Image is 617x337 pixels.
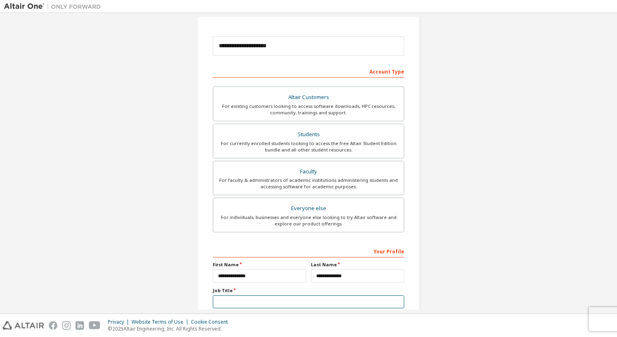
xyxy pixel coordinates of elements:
label: Last Name [311,261,404,268]
img: linkedin.svg [76,321,84,330]
div: Cookie Consent [191,319,233,325]
label: First Name [213,261,306,268]
img: instagram.svg [62,321,71,330]
div: Privacy [108,319,132,325]
div: Faculty [218,166,399,177]
img: altair_logo.svg [2,321,44,330]
div: Your Profile [213,244,404,257]
div: Altair Customers [218,92,399,103]
div: Everyone else [218,203,399,214]
div: For existing customers looking to access software downloads, HPC resources, community, trainings ... [218,103,399,116]
div: For individuals, businesses and everyone else looking to try Altair software and explore our prod... [218,214,399,227]
div: Students [218,129,399,140]
div: Account Type [213,65,404,78]
div: Website Terms of Use [132,319,191,325]
img: Altair One [4,2,105,11]
label: Job Title [213,287,404,294]
div: For currently enrolled students looking to access the free Altair Student Edition bundle and all ... [218,140,399,153]
div: For faculty & administrators of academic institutions administering students and accessing softwa... [218,177,399,190]
img: youtube.svg [89,321,101,330]
img: facebook.svg [49,321,57,330]
p: © 2025 Altair Engineering, Inc. All Rights Reserved. [108,325,233,332]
